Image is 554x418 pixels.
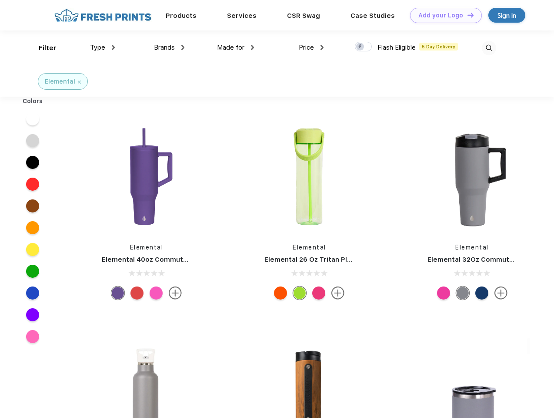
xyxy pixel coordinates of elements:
div: Filter [39,43,57,53]
img: dropdown.png [181,45,184,50]
a: Services [227,12,257,20]
div: Hot Pink Drip [150,287,163,300]
div: Key lime [293,287,306,300]
div: Colors [16,97,50,106]
img: more.svg [494,287,507,300]
img: filter_cancel.svg [78,81,81,84]
img: dropdown.png [251,45,254,50]
div: Red [130,287,144,300]
img: more.svg [331,287,344,300]
span: Brands [154,44,175,51]
span: Price [299,44,314,51]
a: Elemental [130,244,164,251]
div: Berries Blast [312,287,325,300]
div: Graphite [456,287,469,300]
img: more.svg [169,287,182,300]
a: Sign in [488,8,525,23]
div: Add your Logo [418,12,463,19]
img: dropdown.png [320,45,324,50]
img: fo%20logo%202.webp [52,8,154,23]
div: Sign in [497,10,516,20]
span: Type [90,44,105,51]
div: Purple [111,287,124,300]
span: 5 Day Delivery [419,43,458,51]
a: CSR Swag [287,12,320,20]
a: Elemental 32Oz Commuter Tumbler [427,256,546,263]
a: Products [166,12,197,20]
a: Elemental 26 Oz Tritan Plastic Water Bottle [264,256,408,263]
div: Hot Pink [437,287,450,300]
img: dropdown.png [112,45,115,50]
a: Elemental 40oz Commuter Tumbler [102,256,220,263]
img: func=resize&h=266 [251,118,367,234]
img: desktop_search.svg [482,41,496,55]
a: Elemental [293,244,326,251]
span: Made for [217,44,244,51]
div: Orange [274,287,287,300]
img: DT [467,13,474,17]
a: Elemental [455,244,489,251]
div: Navy [475,287,488,300]
span: Flash Eligible [377,44,416,51]
img: func=resize&h=266 [414,118,530,234]
div: Elemental [45,77,75,86]
img: func=resize&h=266 [89,118,204,234]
